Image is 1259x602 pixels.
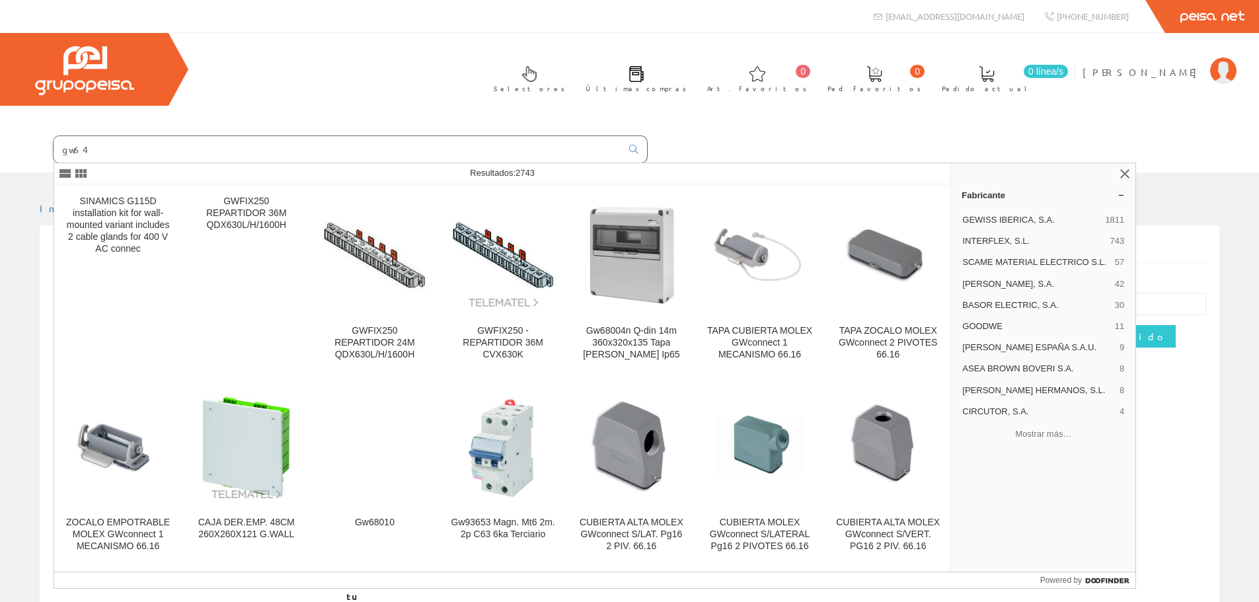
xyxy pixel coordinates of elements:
span: [PHONE_NUMBER] [1057,11,1129,22]
span: 8 [1120,385,1124,396]
img: CAJA DER.EMP. 48CM 260X260X121 G.WALL [193,394,299,500]
span: 11 [1115,320,1124,332]
a: Inicio [40,202,96,214]
div: TAPA ZOCALO MOLEX GWconnect 2 PIVOTES 66.16 [835,325,941,361]
img: CUBIERTA ALTA MOLEX GWconnect S/LAT. Pg16 2 PIV. 66.16 [578,389,685,505]
a: GWFIX250 REPARTIDOR 24M QDX630L/H/1600H GWFIX250 REPARTIDOR 24M QDX630L/H/1600H [311,185,438,376]
a: ZOCALO EMPOTRABLE MOLEX GWconnect 1 MECANISMO 66.16 ZOCALO EMPOTRABLE MOLEX GWconnect 1 MECANISMO... [54,377,182,568]
a: GWFIX250 - REPARTIDOR 36M CVX630K GWFIX250 - REPARTIDOR 36M CVX630K [439,185,567,376]
div: CAJA DER.EMP. 48CM 260X260X121 G.WALL [193,517,299,541]
span: [PERSON_NAME] [1083,65,1203,79]
span: [PERSON_NAME] ESPAÑA S.A.U. [962,342,1114,354]
div: CUBIERTA ALTA MOLEX GWconnect S/VERT. PG16 2 PIV. 66.16 [835,517,941,552]
a: Últimas compras [572,55,693,100]
a: CUBIERTA ALTA MOLEX GWconnect S/VERT. PG16 2 PIV. 66.16 CUBIERTA ALTA MOLEX GWconnect S/VERT. PG1... [824,377,952,568]
div: ZOCALO EMPOTRABLE MOLEX GWconnect 1 MECANISMO 66.16 [65,517,171,552]
a: CAJA DER.EMP. 48CM 260X260X121 G.WALL CAJA DER.EMP. 48CM 260X260X121 G.WALL [182,377,310,568]
a: Fabricante [951,184,1135,206]
span: 2743 [515,168,535,178]
div: CUBIERTA MOLEX GWconnect S/LATERAL Pg16 2 PIVOTES 66.16 [706,517,813,552]
span: Selectores [494,82,565,95]
img: GWFIX250 - REPARTIDOR 36M CVX630K [450,202,556,308]
a: CUBIERTA MOLEX GWconnect S/LATERAL Pg16 2 PIVOTES 66.16 CUBIERTA MOLEX GWconnect S/LATERAL Pg16 2... [696,377,823,568]
span: 9 [1120,342,1124,354]
div: GWFIX250 REPARTIDOR 36M QDX630L/H/1600H [193,196,299,231]
span: SCAME MATERIAL ELECTRICO S.L. [962,256,1110,268]
span: 0 [796,65,810,78]
span: Ped. favoritos [827,82,921,95]
div: Gw68010 [321,517,428,529]
span: 57 [1115,256,1124,268]
div: GWFIX250 REPARTIDOR 24M QDX630L/H/1600H [321,325,428,361]
span: [PERSON_NAME] HERMANOS, S.L. [962,385,1114,396]
img: GWFIX250 REPARTIDOR 24M QDX630L/H/1600H [321,202,428,308]
img: Gw68004n Q-din 14m 360x320x135 Tapa Lisa Ip65 [578,202,685,308]
span: CIRCUTOR, S.A. [962,406,1114,418]
div: CUBIERTA ALTA MOLEX GWconnect S/LAT. Pg16 2 PIV. 66.16 [578,517,685,552]
span: INTERFLEX, S.L. [962,235,1104,247]
img: Gw93653 Magn. Mt6 2m. 2p C63 6ka Terciario [450,394,556,500]
a: Powered by [1040,572,1136,588]
span: 42 [1115,278,1124,290]
span: [EMAIL_ADDRESS][DOMAIN_NAME] [886,11,1024,22]
span: 0 [910,65,925,78]
img: ZOCALO EMPOTRABLE MOLEX GWconnect 1 MECANISMO 66.16 [65,407,171,488]
div: GWFIX250 - REPARTIDOR 36M CVX630K [450,325,556,361]
span: 743 [1110,235,1125,247]
span: Pedido actual [942,82,1032,95]
span: Art. favoritos [707,82,807,95]
span: ASEA BROWN BOVERI S.A. [962,363,1114,375]
button: Mostrar más… [956,424,1130,445]
a: SINAMICS G115D installation kit for wall-mounted variant includes 2 cable glands for 400 V AC connec [54,185,182,376]
img: CUBIERTA ALTA MOLEX GWconnect S/VERT. PG16 2 PIV. 66.16 [835,393,941,501]
span: [PERSON_NAME], S.A. [962,278,1110,290]
span: Resultados: [470,168,535,178]
span: 0 línea/s [1024,65,1068,78]
span: Últimas compras [586,82,687,95]
div: SINAMICS G115D installation kit for wall-mounted variant includes 2 cable glands for 400 V AC connec [65,196,171,255]
img: Grupo Peisa [35,46,134,95]
span: GEWISS IBERICA, S.A. [962,214,1100,226]
a: Gw93653 Magn. Mt6 2m. 2p C63 6ka Terciario Gw93653 Magn. Mt6 2m. 2p C63 6ka Terciario [439,377,567,568]
input: Buscar ... [54,136,621,163]
span: 8 [1120,363,1124,375]
a: TAPA ZOCALO MOLEX GWconnect 2 PIVOTES 66.16 TAPA ZOCALO MOLEX GWconnect 2 PIVOTES 66.16 [824,185,952,376]
img: CUBIERTA MOLEX GWconnect S/LATERAL Pg16 2 PIVOTES 66.16 [706,394,813,500]
a: TAPA CUBIERTA MOLEX GWconnect 1 MECANISMO 66.16 TAPA CUBIERTA MOLEX GWconnect 1 MECANISMO 66.16 [696,185,823,376]
div: Gw68004n Q-din 14m 360x320x135 Tapa [PERSON_NAME] Ip65 [578,325,685,361]
a: Gw68010 Gw68010 [311,377,438,568]
span: 1811 [1105,214,1124,226]
div: TAPA CUBIERTA MOLEX GWconnect 1 MECANISMO 66.16 [706,325,813,361]
span: BASOR ELECTRIC, S.A. [962,299,1110,311]
img: TAPA ZOCALO MOLEX GWconnect 2 PIVOTES 66.16 [835,220,941,289]
span: Powered by [1040,574,1082,586]
div: Gw93653 Magn. Mt6 2m. 2p C63 6ka Terciario [450,517,556,541]
a: Selectores [480,55,572,100]
a: GWFIX250 REPARTIDOR 36M QDX630L/H/1600H [182,185,310,376]
span: GOODWE [962,320,1110,332]
a: [PERSON_NAME] [1083,55,1237,67]
span: 4 [1120,406,1124,418]
a: Gw68004n Q-din 14m 360x320x135 Tapa Lisa Ip65 Gw68004n Q-din 14m 360x320x135 Tapa [PERSON_NAME] Ip65 [568,185,695,376]
img: TAPA CUBIERTA MOLEX GWconnect 1 MECANISMO 66.16 [706,223,813,287]
span: 30 [1115,299,1124,311]
a: CUBIERTA ALTA MOLEX GWconnect S/LAT. Pg16 2 PIV. 66.16 CUBIERTA ALTA MOLEX GWconnect S/LAT. Pg16 ... [568,377,695,568]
